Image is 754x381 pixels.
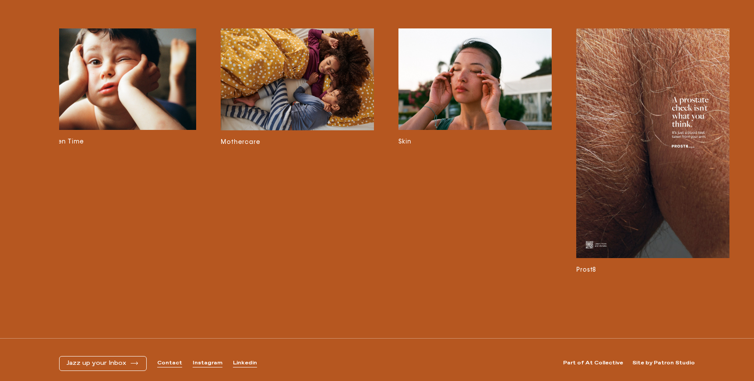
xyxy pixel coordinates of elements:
a: Mothercare [221,28,374,281]
h3: Screen Time [43,137,196,147]
a: Contact [157,360,182,367]
a: Screen Time [43,28,196,281]
button: Jazz up your Inbox [67,360,139,367]
span: Jazz up your Inbox [67,360,126,367]
a: Site by Patron Studio [632,360,695,367]
h3: Skin [398,137,552,147]
h3: Mothercare [221,137,374,147]
a: Instagram [193,360,222,367]
h3: Prost8 [576,265,729,275]
a: Skin [398,28,552,281]
a: Linkedin [233,360,257,367]
a: Prost8 [576,28,729,281]
a: Part of At Collective [563,360,623,367]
